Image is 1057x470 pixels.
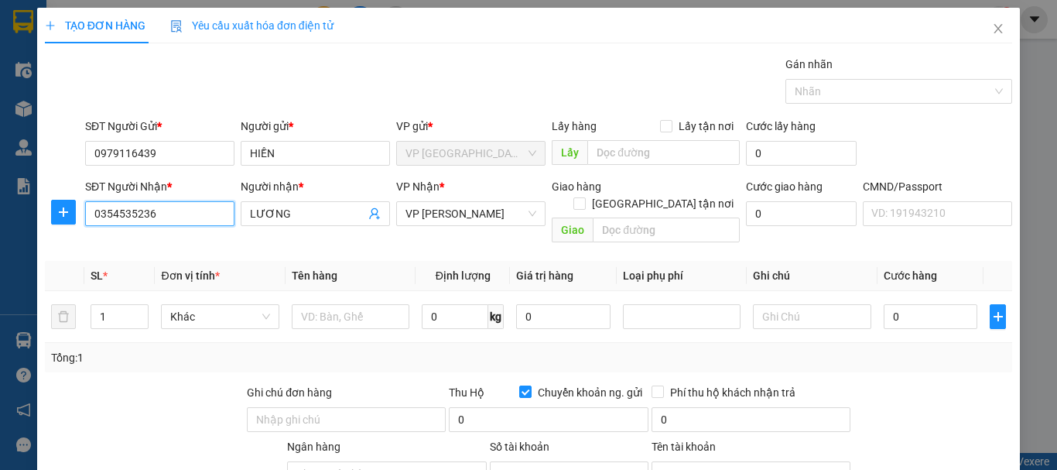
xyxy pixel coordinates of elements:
[292,304,409,329] input: VD: Bàn, Ghế
[247,407,446,432] input: Ghi chú đơn hàng
[170,20,183,33] img: icon
[552,180,601,193] span: Giao hàng
[990,304,1006,329] button: plus
[992,22,1004,35] span: close
[652,441,716,453] label: Tên tài khoản
[785,58,833,70] label: Gán nhãn
[19,105,231,157] b: GỬI : VP [GEOGRAPHIC_DATA]
[593,218,740,242] input: Dọc đường
[552,140,587,165] span: Lấy
[672,118,740,135] span: Lấy tận nơi
[241,118,390,135] div: Người gửi
[85,178,234,195] div: SĐT Người Nhận
[753,304,871,329] input: Ghi Chú
[19,19,135,97] img: logo.jpg
[990,310,1005,323] span: plus
[396,180,440,193] span: VP Nhận
[45,19,145,32] span: TẠO ĐƠN HÀNG
[51,349,409,366] div: Tổng: 1
[532,384,648,401] span: Chuyển khoản ng. gửi
[586,195,740,212] span: [GEOGRAPHIC_DATA] tận nơi
[405,142,536,165] span: VP Phú Bình
[552,218,593,242] span: Giao
[516,269,573,282] span: Giá trị hàng
[292,269,337,282] span: Tên hàng
[490,441,549,453] label: Số tài khoản
[405,202,536,225] span: VP Nguyễn Văn Cừ
[746,201,857,226] input: Cước giao hàng
[977,8,1020,51] button: Close
[746,141,857,166] input: Cước lấy hàng
[52,206,75,218] span: plus
[170,19,334,32] span: Yêu cầu xuất hóa đơn điện tử
[287,441,340,453] label: Ngân hàng
[45,20,56,31] span: plus
[587,140,740,165] input: Dọc đường
[91,269,103,282] span: SL
[51,304,76,329] button: delete
[746,180,823,193] label: Cước giao hàng
[145,38,647,57] li: 271 - [PERSON_NAME] - [GEOGRAPHIC_DATA] - [GEOGRAPHIC_DATA]
[664,384,802,401] span: Phí thu hộ khách nhận trả
[552,120,597,132] span: Lấy hàng
[396,118,546,135] div: VP gửi
[617,261,747,291] th: Loại phụ phí
[51,200,76,225] button: plus
[516,304,611,329] input: 0
[241,178,390,195] div: Người nhận
[247,386,332,399] label: Ghi chú đơn hàng
[85,118,234,135] div: SĐT Người Gửi
[884,269,937,282] span: Cước hàng
[488,304,504,329] span: kg
[170,305,269,328] span: Khác
[436,269,491,282] span: Định lượng
[449,386,484,399] span: Thu Hộ
[863,178,1012,195] div: CMND/Passport
[368,208,381,220] span: user-add
[746,120,816,132] label: Cước lấy hàng
[161,269,219,282] span: Đơn vị tính
[747,261,877,291] th: Ghi chú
